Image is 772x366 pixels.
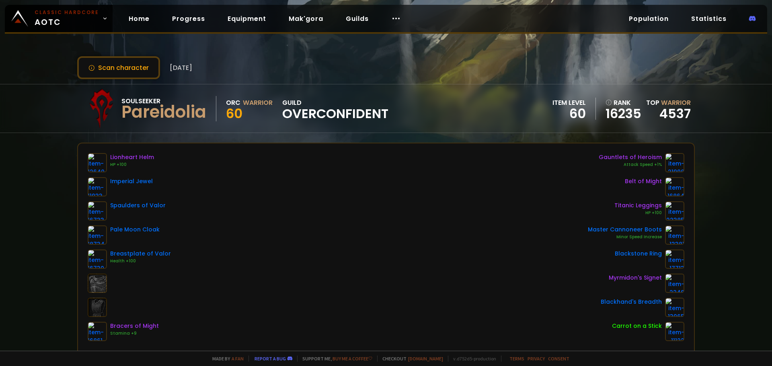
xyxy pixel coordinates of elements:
[121,96,206,106] div: Soulseeker
[408,356,443,362] a: [DOMAIN_NAME]
[35,9,99,28] span: AOTC
[110,249,171,258] div: Breastplate of Valor
[110,330,159,337] div: Stamina +9
[88,225,107,245] img: item-18734
[661,98,691,107] span: Warrior
[243,98,273,108] div: Warrior
[110,177,153,186] div: Imperial Jewel
[528,356,545,362] a: Privacy
[614,201,662,210] div: Titanic Leggings
[665,225,684,245] img: item-13381
[77,56,160,79] button: Scan character
[665,249,684,269] img: item-17713
[599,162,662,168] div: Attack Speed +1%
[88,322,107,341] img: item-16861
[448,356,496,362] span: v. d752d5 - production
[35,9,99,16] small: Classic Hardcore
[166,10,211,27] a: Progress
[614,210,662,216] div: HP +100
[221,10,273,27] a: Equipment
[5,5,113,32] a: Classic HardcoreAOTC
[110,162,154,168] div: HP +100
[110,322,159,330] div: Bracers of Might
[282,10,330,27] a: Mak'gora
[552,108,586,120] div: 60
[665,298,684,317] img: item-13965
[646,98,691,108] div: Top
[88,177,107,196] img: item-11933
[548,356,569,362] a: Consent
[121,106,206,118] div: Pareidolia
[609,274,662,282] div: Myrmidon's Signet
[606,98,641,108] div: rank
[606,108,641,120] a: 16235
[665,322,684,341] img: item-11122
[659,104,691,123] a: 4537
[509,356,524,362] a: Terms
[88,201,107,221] img: item-16733
[665,201,684,221] img: item-22385
[226,98,240,108] div: Orc
[170,63,192,73] span: [DATE]
[110,258,171,264] div: Health +100
[665,274,684,293] img: item-2246
[665,177,684,196] img: item-16864
[232,356,244,362] a: a fan
[665,153,684,172] img: item-21998
[552,98,586,108] div: item level
[588,225,662,234] div: Master Cannoneer Boots
[110,201,166,210] div: Spaulders of Valor
[110,225,160,234] div: Pale Moon Cloak
[685,10,733,27] a: Statistics
[625,177,662,186] div: Belt of Might
[282,98,388,120] div: guild
[207,356,244,362] span: Made by
[339,10,375,27] a: Guilds
[377,356,443,362] span: Checkout
[599,153,662,162] div: Gauntlets of Heroism
[588,234,662,240] div: Minor Speed Increase
[333,356,372,362] a: Buy me a coffee
[612,322,662,330] div: Carrot on a Stick
[255,356,286,362] a: Report a bug
[297,356,372,362] span: Support me,
[88,249,107,269] img: item-16730
[615,249,662,258] div: Blackstone Ring
[226,104,242,123] span: 60
[122,10,156,27] a: Home
[282,108,388,120] span: Overconfident
[88,153,107,172] img: item-12640
[622,10,675,27] a: Population
[601,298,662,306] div: Blackhand's Breadth
[110,153,154,162] div: Lionheart Helm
